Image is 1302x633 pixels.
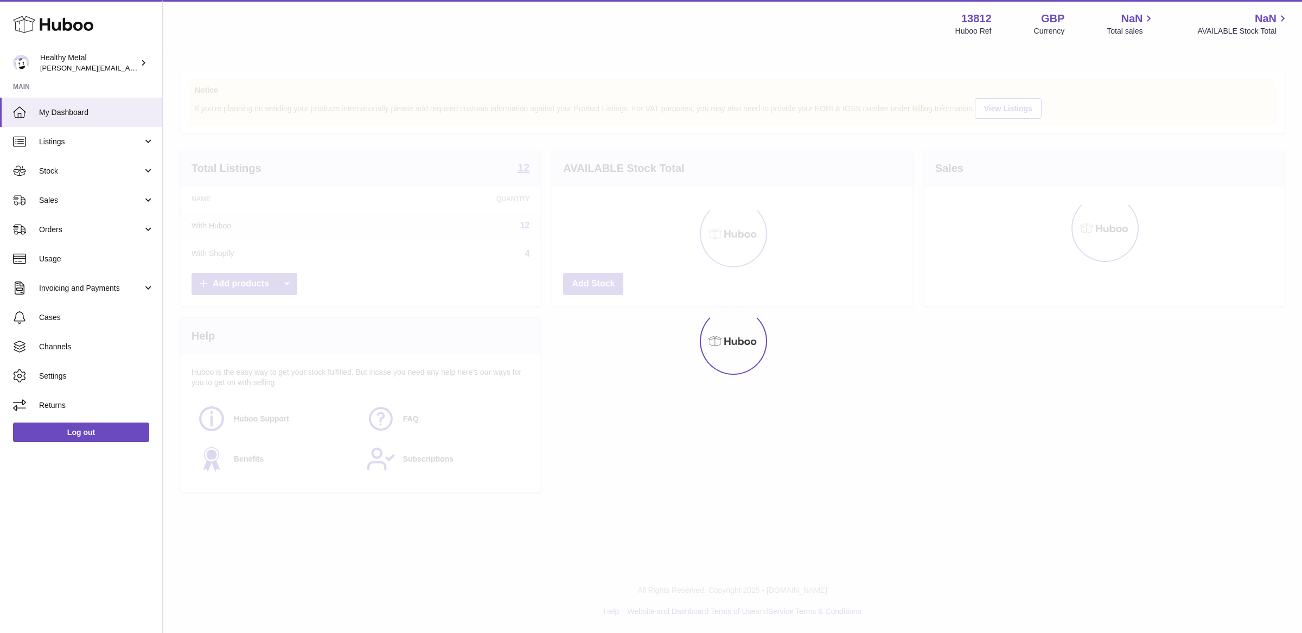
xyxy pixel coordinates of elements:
span: My Dashboard [39,107,154,118]
span: Sales [39,195,143,206]
span: NaN [1255,11,1277,26]
strong: GBP [1041,11,1064,26]
span: Listings [39,137,143,147]
span: Cases [39,312,154,323]
span: Settings [39,371,154,381]
strong: 13812 [961,11,992,26]
span: [PERSON_NAME][EMAIL_ADDRESS][DOMAIN_NAME] [40,63,218,72]
a: NaN Total sales [1107,11,1155,36]
div: Huboo Ref [955,26,992,36]
span: AVAILABLE Stock Total [1197,26,1289,36]
a: NaN AVAILABLE Stock Total [1197,11,1289,36]
div: Healthy Metal [40,53,138,73]
span: Usage [39,254,154,264]
div: Currency [1034,26,1065,36]
span: Stock [39,166,143,176]
img: jose@healthy-metal.com [13,55,29,71]
a: Log out [13,423,149,442]
span: Total sales [1107,26,1155,36]
span: Orders [39,225,143,235]
span: Channels [39,342,154,352]
span: Invoicing and Payments [39,283,143,293]
span: NaN [1121,11,1143,26]
span: Returns [39,400,154,411]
